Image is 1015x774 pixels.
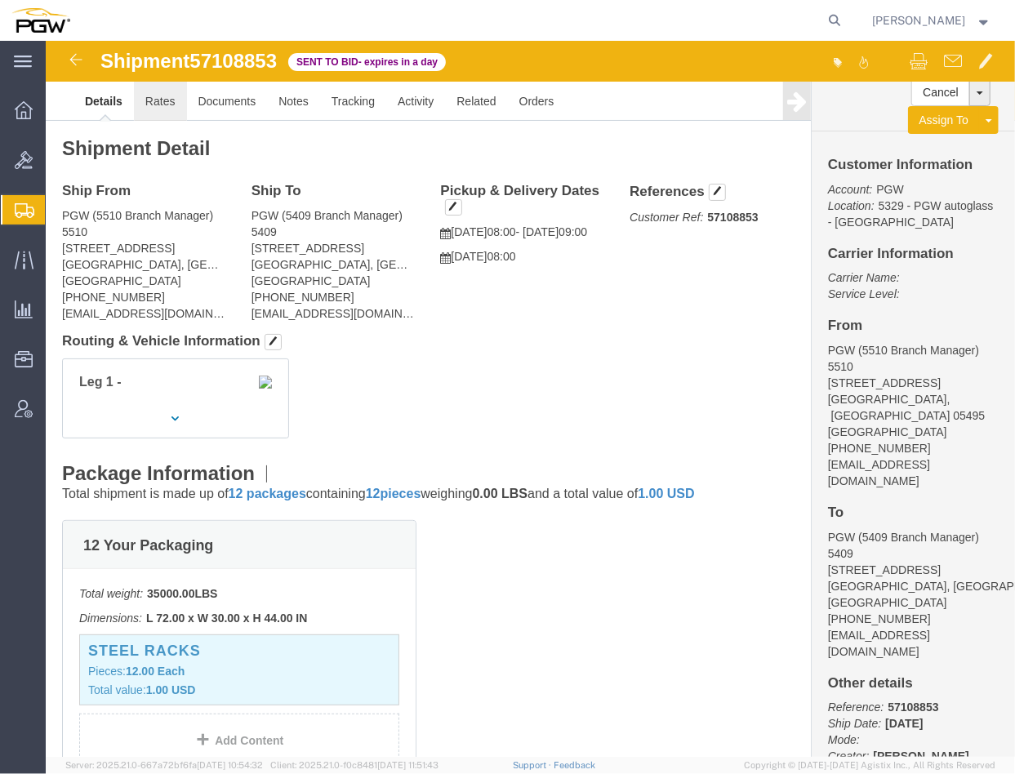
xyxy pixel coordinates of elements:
span: [DATE] 10:54:32 [197,760,263,770]
span: [DATE] 11:51:43 [377,760,438,770]
iframe: FS Legacy Container [46,41,1015,757]
a: Feedback [554,760,595,770]
span: Jesse Dawson [873,11,966,29]
span: Copyright © [DATE]-[DATE] Agistix Inc., All Rights Reserved [744,758,995,772]
span: Client: 2025.21.0-f0c8481 [270,760,438,770]
span: Server: 2025.21.0-667a72bf6fa [65,760,263,770]
button: [PERSON_NAME] [872,11,993,30]
a: Support [513,760,554,770]
img: logo [11,8,70,33]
